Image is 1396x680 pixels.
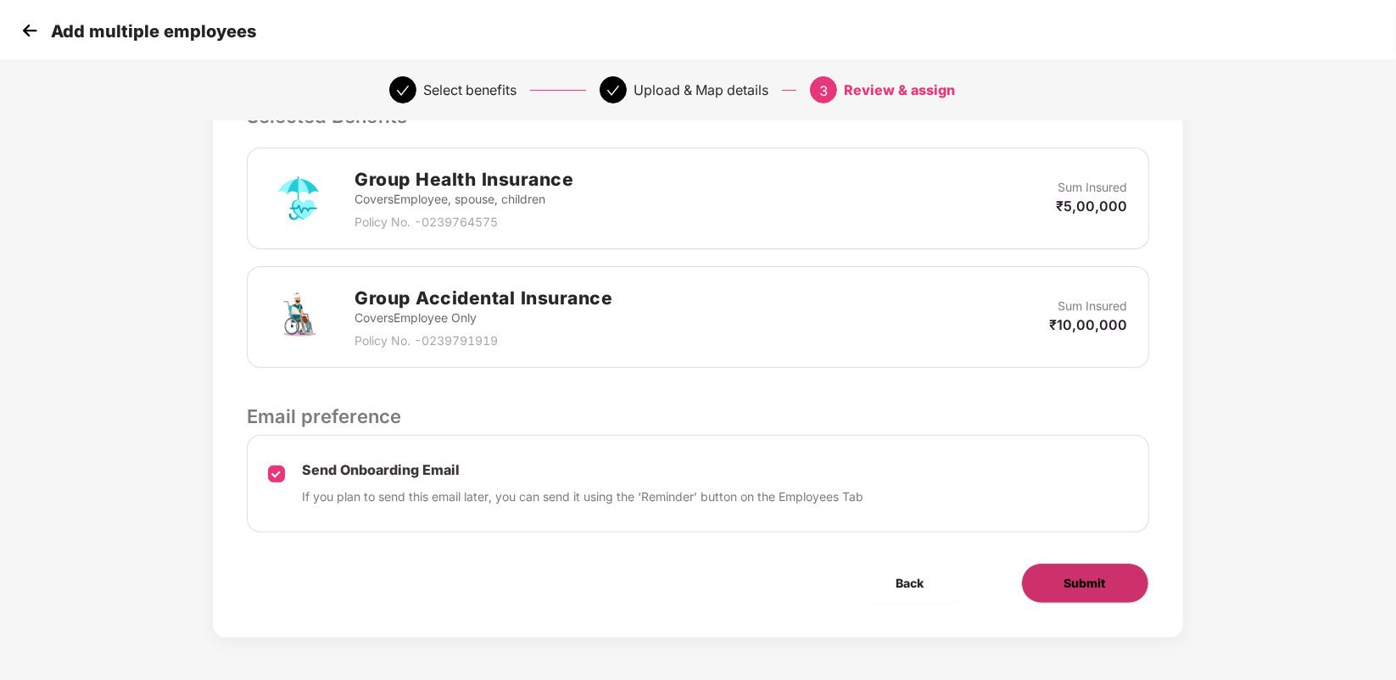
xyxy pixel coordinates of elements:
span: check [396,84,410,98]
p: Policy No. - 0239791919 [355,332,612,350]
button: Submit [1021,563,1149,604]
div: Review & assign [844,76,955,103]
p: Covers Employee Only [355,309,612,327]
div: Upload & Map details [634,76,768,103]
span: Back [896,574,924,593]
p: Email preference [247,402,1148,431]
p: Sum Insured [1058,297,1128,315]
p: Policy No. - 0239764575 [355,213,573,231]
span: 3 [819,82,828,99]
h2: Group Accidental Insurance [355,284,612,312]
button: Back [854,563,967,604]
p: ₹5,00,000 [1057,197,1128,215]
img: svg+xml;base64,PHN2ZyB4bWxucz0iaHR0cDovL3d3dy53My5vcmcvMjAwMC9zdmciIHdpZHRoPSI3MiIgaGVpZ2h0PSI3Mi... [268,168,329,229]
span: check [606,84,620,98]
div: Select benefits [423,76,517,103]
p: ₹10,00,000 [1050,315,1128,334]
p: Send Onboarding Email [302,461,863,479]
p: Covers Employee, spouse, children [355,190,573,209]
img: svg+xml;base64,PHN2ZyB4bWxucz0iaHR0cDovL3d3dy53My5vcmcvMjAwMC9zdmciIHdpZHRoPSI3MiIgaGVpZ2h0PSI3Mi... [268,287,329,348]
p: If you plan to send this email later, you can send it using the ‘Reminder’ button on the Employee... [302,488,863,506]
img: svg+xml;base64,PHN2ZyB4bWxucz0iaHR0cDovL3d3dy53My5vcmcvMjAwMC9zdmciIHdpZHRoPSIzMCIgaGVpZ2h0PSIzMC... [17,18,42,43]
span: Submit [1064,574,1106,593]
p: Sum Insured [1058,178,1128,197]
p: Add multiple employees [51,21,256,42]
h2: Group Health Insurance [355,165,573,193]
